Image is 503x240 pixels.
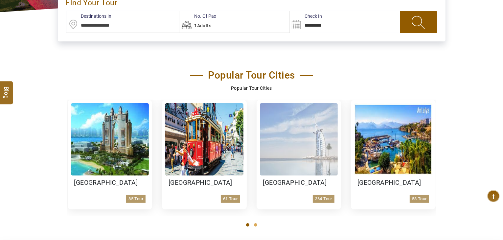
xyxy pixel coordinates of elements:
[351,100,436,209] a: [GEOGRAPHIC_DATA]58 Tour
[126,195,146,203] p: 85 Tour
[194,23,211,28] span: 1Adults
[68,100,152,209] a: [GEOGRAPHIC_DATA]85 Tour
[257,100,341,209] a: [GEOGRAPHIC_DATA]364 Tour
[169,179,240,187] h3: [GEOGRAPHIC_DATA]
[410,195,429,203] p: 58 Tour
[313,195,334,203] p: 364 Tour
[2,86,11,92] span: Blog
[190,69,313,81] h2: Popular Tour Cities
[263,179,335,187] h3: [GEOGRAPHIC_DATA]
[179,13,216,19] label: No. Of Pax
[162,100,247,209] a: [GEOGRAPHIC_DATA]61 Tour
[290,13,322,19] label: Check In
[68,84,436,92] p: Popular Tour Cities
[221,195,240,203] p: 61 Tour
[74,179,146,187] h3: [GEOGRAPHIC_DATA]
[357,179,429,187] h3: [GEOGRAPHIC_DATA]
[66,13,112,19] label: Destinations In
